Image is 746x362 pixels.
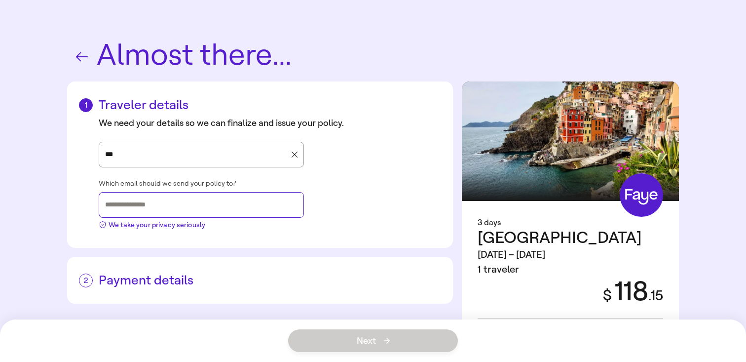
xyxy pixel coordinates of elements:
[105,147,288,162] input: Street address, city, state
[99,179,236,188] span: Which email should we send your policy to?
[591,277,663,306] div: 118
[109,220,205,230] span: We take your privacy seriously
[288,329,458,352] button: Next
[478,217,663,229] div: 3 days
[648,287,663,304] span: . 15
[79,97,441,113] h2: Traveler details
[357,336,390,345] span: Next
[478,228,642,247] span: [GEOGRAPHIC_DATA]
[79,273,441,288] h2: Payment details
[603,286,612,304] span: $
[478,247,642,262] div: [DATE] – [DATE]
[99,218,205,230] button: We take your privacy seriously
[99,117,441,130] div: We need your details so we can finalize and issue your policy.
[478,262,642,277] div: 1 traveler
[67,40,679,72] h1: Almost there...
